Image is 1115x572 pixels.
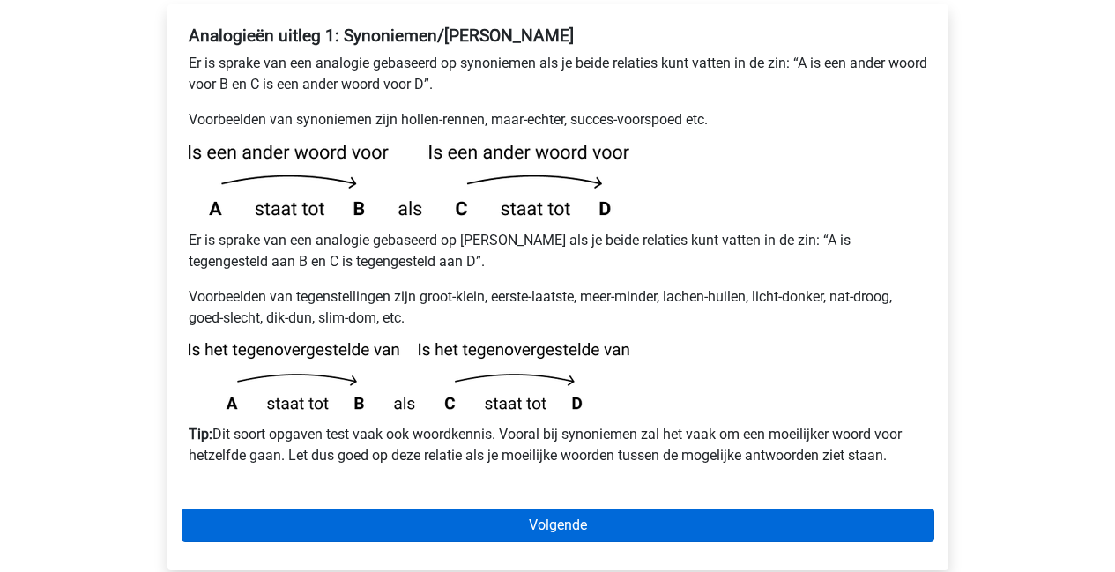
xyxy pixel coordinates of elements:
[189,109,927,130] p: Voorbeelden van synoniemen zijn hollen-rennen, maar-echter, succes-voorspoed etc.
[189,426,212,442] b: Tip:
[189,230,927,272] p: Er is sprake van een analogie gebaseerd op [PERSON_NAME] als je beide relaties kunt vatten in de ...
[189,343,629,410] img: analogies_pattern1_2.png
[182,509,934,542] a: Volgende
[189,145,629,216] img: analogies_pattern1.png
[189,26,574,46] b: Analogieën uitleg 1: Synoniemen/[PERSON_NAME]
[189,286,927,329] p: Voorbeelden van tegenstellingen zijn groot-klein, eerste-laatste, meer-minder, lachen-huilen, lic...
[189,424,927,466] p: Dit soort opgaven test vaak ook woordkennis. Vooral bij synoniemen zal het vaak om een moeilijker...
[189,53,927,95] p: Er is sprake van een analogie gebaseerd op synoniemen als je beide relaties kunt vatten in de zin...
